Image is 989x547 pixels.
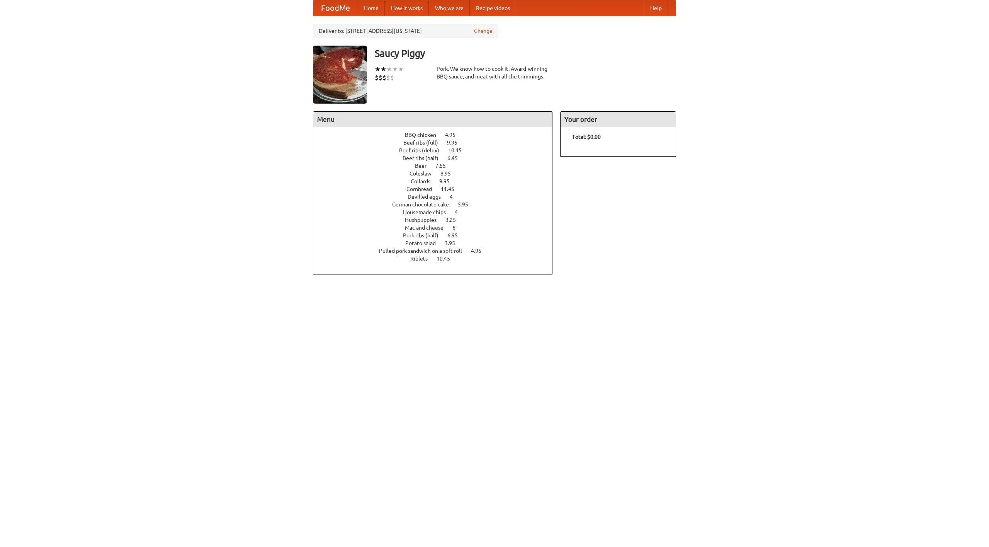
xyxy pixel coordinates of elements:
span: Riblets [410,256,435,262]
span: Devilled eggs [408,194,449,200]
span: 4 [455,209,466,215]
a: Pulled pork sandwich on a soft roll 4.95 [379,248,496,254]
span: 4.95 [445,132,463,138]
span: 8.95 [440,170,459,177]
h3: Saucy Piggy [375,46,676,61]
span: Beef ribs (full) [403,140,446,146]
span: 10.45 [448,147,469,153]
span: 3.25 [445,217,464,223]
span: 9.95 [447,140,465,146]
span: German chocolate cake [392,201,457,208]
a: Help [644,0,668,16]
span: 6.95 [447,232,466,239]
a: Pork ribs (half) 6.95 [403,232,472,239]
span: Potato salad [405,240,444,246]
img: angular.jpg [313,46,367,104]
a: Riblets 10.45 [410,256,464,262]
a: Potato salad 3.95 [405,240,469,246]
span: Beef ribs (half) [403,155,446,161]
span: Beer [415,163,434,169]
span: Collards [411,178,438,184]
span: Pork ribs (half) [403,232,446,239]
span: 6.45 [447,155,466,161]
a: Beef ribs (delux) 10.45 [399,147,476,153]
div: Deliver to: [STREET_ADDRESS][US_STATE] [313,24,498,38]
li: $ [375,73,379,82]
span: 9.95 [439,178,457,184]
a: Beef ribs (half) 6.45 [403,155,472,161]
span: 6 [452,225,463,231]
span: 10.45 [437,256,458,262]
span: Beef ribs (delux) [399,147,447,153]
a: German chocolate cake 5.95 [392,201,483,208]
span: 4.95 [471,248,489,254]
span: BBQ chicken [405,132,444,138]
div: Pork. We know how to cook it. Award-winning BBQ sauce, and meat with all the trimmings. [437,65,552,80]
span: Cornbread [406,186,440,192]
a: Housemade chips 4 [403,209,472,215]
a: Beer 7.55 [415,163,460,169]
a: FoodMe [313,0,358,16]
li: ★ [375,65,381,73]
span: Mac and cheese [405,225,451,231]
a: BBQ chicken 4.95 [405,132,470,138]
li: ★ [398,65,404,73]
a: Beef ribs (full) 9.95 [403,140,472,146]
a: Collards 9.95 [411,178,464,184]
h4: Menu [313,112,552,127]
li: $ [386,73,390,82]
span: Housemade chips [403,209,454,215]
a: Hushpuppies 3.25 [405,217,470,223]
a: Recipe videos [470,0,516,16]
li: ★ [392,65,398,73]
a: How it works [385,0,429,16]
a: Coleslaw 8.95 [410,170,465,177]
b: Total: $0.00 [572,134,601,140]
span: 11.45 [441,186,462,192]
span: 5.95 [458,201,476,208]
span: 7.55 [435,163,454,169]
a: Devilled eggs 4 [408,194,467,200]
span: 4 [450,194,461,200]
span: 3.95 [445,240,463,246]
h4: Your order [561,112,676,127]
li: $ [382,73,386,82]
span: Pulled pork sandwich on a soft roll [379,248,470,254]
a: Cornbread 11.45 [406,186,469,192]
li: $ [379,73,382,82]
a: Change [474,27,493,35]
a: Home [358,0,385,16]
a: Mac and cheese 6 [405,225,470,231]
li: ★ [381,65,386,73]
span: Hushpuppies [405,217,444,223]
span: Coleslaw [410,170,439,177]
li: $ [390,73,394,82]
li: ★ [386,65,392,73]
a: Who we are [429,0,470,16]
